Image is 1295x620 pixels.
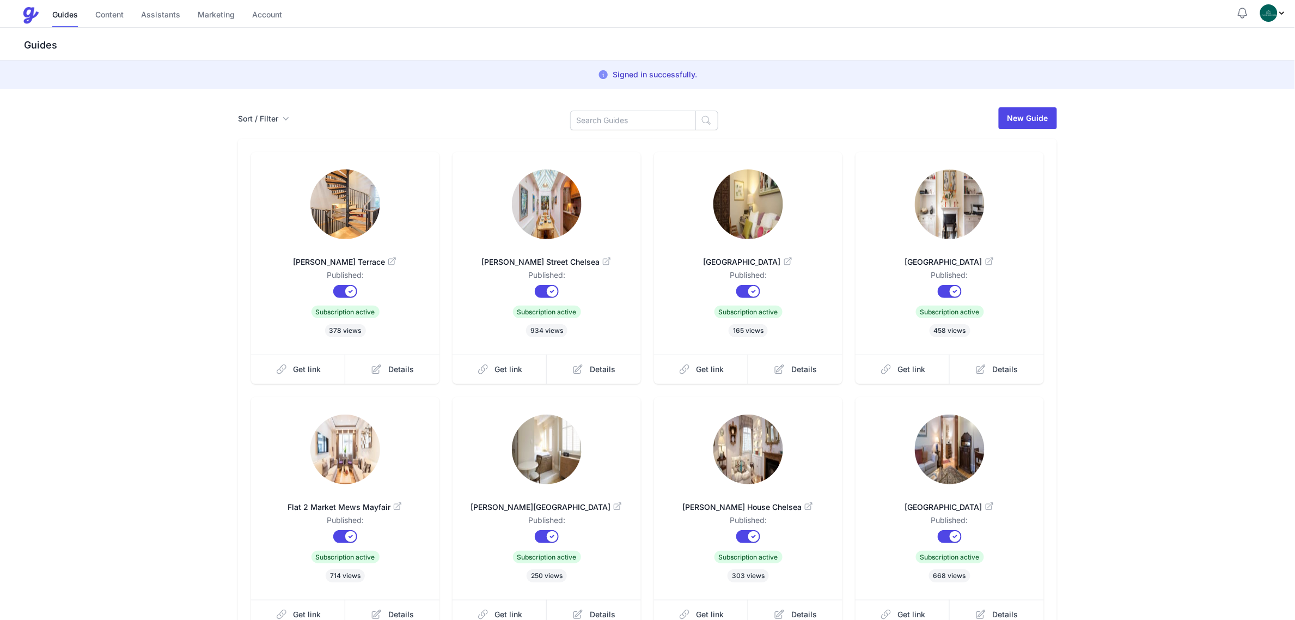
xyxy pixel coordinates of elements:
img: qm23tyanh8llne9rmxzedgaebrr7 [713,415,783,484]
span: 378 views [325,324,366,337]
h3: Guides [22,39,1295,52]
button: Sort / Filter [238,113,289,124]
dd: Published: [671,515,825,530]
dd: Published: [470,515,624,530]
a: Get link [654,355,749,384]
a: Account [252,4,282,27]
dd: Published: [873,270,1027,285]
a: Details [345,355,439,384]
span: Get link [898,364,926,375]
img: oovs19i4we9w73xo0bfpgswpi0cd [1260,4,1278,22]
span: Details [791,609,817,620]
a: [PERSON_NAME][GEOGRAPHIC_DATA] [470,489,624,515]
span: Get link [697,609,724,620]
dd: Published: [268,515,422,530]
span: 165 views [729,324,768,337]
img: mtasz01fldrr9v8cnif9arsj44ov [310,169,380,239]
span: Get link [294,609,321,620]
span: [GEOGRAPHIC_DATA] [873,502,1027,513]
dd: Published: [470,270,624,285]
a: [PERSON_NAME] Terrace [268,244,422,270]
div: Profile Menu [1260,4,1286,22]
img: id17mszkkv9a5w23y0miri8fotce [512,415,582,484]
span: [GEOGRAPHIC_DATA] [671,257,825,268]
span: [GEOGRAPHIC_DATA] [873,257,1027,268]
span: Details [590,364,615,375]
img: Guestive Guides [22,7,39,24]
img: htmfqqdj5w74wrc65s3wna2sgno2 [915,415,985,484]
span: Subscription active [513,306,581,318]
button: Notifications [1236,7,1249,20]
a: Content [95,4,124,27]
span: Subscription active [513,551,581,563]
span: [PERSON_NAME] Terrace [268,257,422,268]
span: Get link [495,609,523,620]
span: Details [388,364,414,375]
span: Get link [898,609,926,620]
a: Details [748,355,842,384]
span: 303 views [728,569,769,582]
a: [PERSON_NAME] Street Chelsea [470,244,624,270]
a: Guides [52,4,78,27]
a: [GEOGRAPHIC_DATA] [671,244,825,270]
a: New Guide [999,107,1057,129]
dd: Published: [873,515,1027,530]
span: 714 views [326,569,365,582]
span: Get link [294,364,321,375]
img: xcoem7jyjxpu3fgtqe3kd93uc2z7 [310,415,380,484]
span: Details [993,364,1018,375]
a: Get link [856,355,950,384]
dd: Published: [671,270,825,285]
span: 668 views [929,569,970,582]
a: Details [547,355,641,384]
img: wq8sw0j47qm6nw759ko380ndfzun [512,169,582,239]
a: Get link [251,355,346,384]
span: [PERSON_NAME][GEOGRAPHIC_DATA] [470,502,624,513]
span: Subscription active [311,306,380,318]
span: 250 views [527,569,567,582]
span: 458 views [930,324,970,337]
a: [GEOGRAPHIC_DATA] [873,244,1027,270]
span: [PERSON_NAME] Street Chelsea [470,257,624,268]
span: [PERSON_NAME] House Chelsea [671,502,825,513]
span: Subscription active [916,306,984,318]
span: 934 views [526,324,567,337]
span: Subscription active [311,551,380,563]
span: Subscription active [916,551,984,563]
a: Marketing [198,4,235,27]
span: Flat 2 Market Mews Mayfair [268,502,422,513]
input: Search Guides [570,111,696,130]
p: Signed in successfully. [613,69,698,80]
span: Details [993,609,1018,620]
span: Get link [697,364,724,375]
span: Subscription active [714,306,783,318]
a: [GEOGRAPHIC_DATA] [873,489,1027,515]
a: Get link [453,355,547,384]
a: [PERSON_NAME] House Chelsea [671,489,825,515]
span: Get link [495,364,523,375]
img: 9b5v0ir1hdq8hllsqeesm40py5rd [713,169,783,239]
span: Details [388,609,414,620]
a: Flat 2 Market Mews Mayfair [268,489,422,515]
img: hdmgvwaq8kfuacaafu0ghkkjd0oq [915,169,985,239]
dd: Published: [268,270,422,285]
a: Assistants [141,4,180,27]
span: Details [791,364,817,375]
a: Details [950,355,1044,384]
span: Details [590,609,615,620]
span: Subscription active [714,551,783,563]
